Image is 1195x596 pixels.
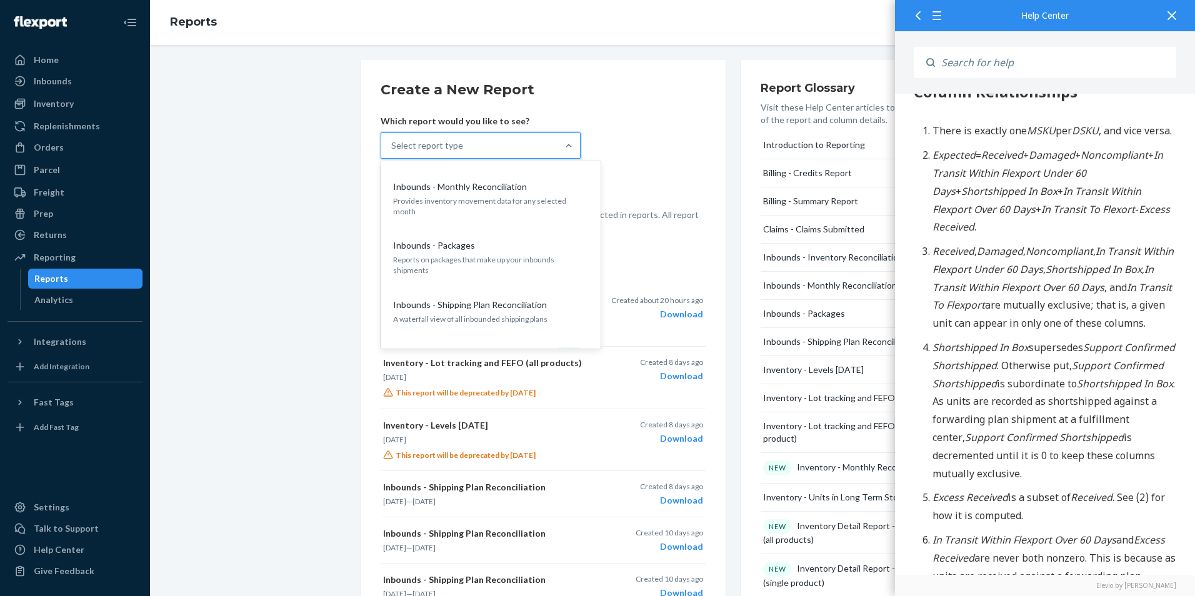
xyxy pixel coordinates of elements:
[381,471,706,517] button: Inbounds - Shipping Plan Reconciliation[DATE]—[DATE]Created 8 days agoDownload
[763,195,858,207] div: Billing - Summary Report
[383,357,594,369] p: Inventory - Lot tracking and FEFO (all products)
[34,229,67,241] div: Returns
[381,115,581,127] p: Which report would you like to see?
[160,4,227,41] ol: breadcrumbs
[19,245,281,267] h2: Report Description
[383,496,594,507] p: —
[914,581,1176,590] a: Elevio by [PERSON_NAME]
[7,204,142,224] a: Prep
[7,225,142,245] a: Returns
[761,384,964,412] button: Inventory - Lot tracking and FEFO (all products)
[391,139,463,152] div: Select report type
[640,432,703,445] div: Download
[393,239,475,252] p: Inbounds - Packages
[412,543,436,552] time: [DATE]
[763,167,852,179] div: Billing - Credits Report
[27,9,53,20] span: Chat
[34,522,99,535] div: Talk to Support
[761,216,964,244] button: Claims - Claims Submitted
[763,364,864,376] div: Inventory - Levels [DATE]
[761,356,964,384] button: Inventory - Levels [DATE]
[640,494,703,507] div: Download
[7,497,142,517] a: Settings
[393,299,547,311] p: Inbounds - Shipping Plan Reconciliation
[7,561,142,581] button: Give Feedback
[383,481,594,494] p: Inbounds - Shipping Plan Reconciliation
[761,300,964,328] button: Inbounds - Packages
[769,522,786,532] p: NEW
[636,527,703,538] p: Created 10 days ago
[7,332,142,352] button: Integrations
[170,15,217,29] a: Reports
[412,497,436,506] time: [DATE]
[34,422,79,432] div: Add Fast Tag
[7,71,142,91] a: Inbounds
[769,564,786,574] p: NEW
[19,82,281,105] h2: Report Purpose
[383,527,594,540] p: Inbounds - Shipping Plan Reconciliation
[7,519,142,539] button: Talk to Support
[393,314,588,324] p: A waterfall view of all inbounded shipping plans
[393,181,527,193] p: Inbounds - Monthly Reconciliation
[7,392,142,412] button: Fast Tags
[19,25,281,67] div: 634 Inbounds - Shipping Plan Reconciliation Report
[761,512,964,555] button: NEWInventory Detail Report - LOT & FEFO (all products)
[636,574,703,584] p: Created 10 days ago
[383,574,594,586] p: Inbounds - Shipping Plan Reconciliation
[34,97,74,110] div: Inventory
[393,347,513,372] p: Inventory - Monthly Reconciliation
[761,187,964,216] button: Billing - Summary Report
[383,435,406,444] time: [DATE]
[763,251,903,264] div: Inbounds - Inventory Reconciliation
[761,453,964,484] button: NEWInventory - Monthly Reconciliation
[34,141,64,154] div: Orders
[761,484,964,512] button: Inventory - Units in Long Term Storage
[393,196,588,217] p: Provides inventory movement data for any selected month
[383,372,406,382] time: [DATE]
[34,54,59,66] div: Home
[34,396,74,409] div: Fast Tags
[34,186,64,199] div: Freight
[763,139,865,151] div: Introduction to Reporting
[7,357,142,377] a: Add Integration
[763,392,947,404] div: Inventory - Lot tracking and FEFO (all products)
[383,543,406,552] time: [DATE]
[763,491,916,504] div: Inventory - Units in Long Term Storage
[761,80,964,96] h3: Report Glossary
[763,307,845,320] div: Inbounds - Packages
[763,420,949,445] div: Inventory - Lot tracking and FEFO (single product)
[763,223,864,236] div: Claims - Claims Submitted
[640,357,703,367] p: Created 8 days ago
[7,417,142,437] a: Add Fast Tag
[761,412,964,453] button: Inventory - Lot tracking and FEFO (single product)
[34,272,68,285] div: Reports
[763,460,932,475] div: Inventory - Monthly Reconciliation
[7,247,142,267] a: Reporting
[7,160,142,180] a: Parcel
[7,94,142,114] a: Inventory
[7,182,142,202] a: Freight
[761,131,964,159] button: Introduction to Reporting
[763,279,897,292] div: Inbounds - Monthly Reconciliation
[383,387,594,398] p: This report will be deprecated by [DATE]
[763,519,952,547] div: Inventory Detail Report - LOT & FEFO (all products)
[37,148,281,184] li: enable the seller and Flexport to reconcile shipments, and
[34,544,84,556] div: Help Center
[34,361,89,372] div: Add Integration
[28,269,143,289] a: Reports
[640,481,703,492] p: Created 8 days ago
[640,370,703,382] div: Download
[761,272,964,300] button: Inbounds - Monthly Reconciliation
[935,47,1176,78] input: Search
[7,116,142,136] a: Replenishments
[34,565,94,577] div: Give Feedback
[636,540,703,553] div: Download
[640,419,703,430] p: Created 8 days ago
[761,159,964,187] button: Billing - Credits Report
[34,207,53,220] div: Prep
[7,540,142,560] a: Help Center
[34,501,69,514] div: Settings
[383,419,594,432] p: Inventory - Levels [DATE]
[761,101,964,126] p: Visit these Help Center articles to get a description of the report and column details.
[34,164,60,176] div: Parcel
